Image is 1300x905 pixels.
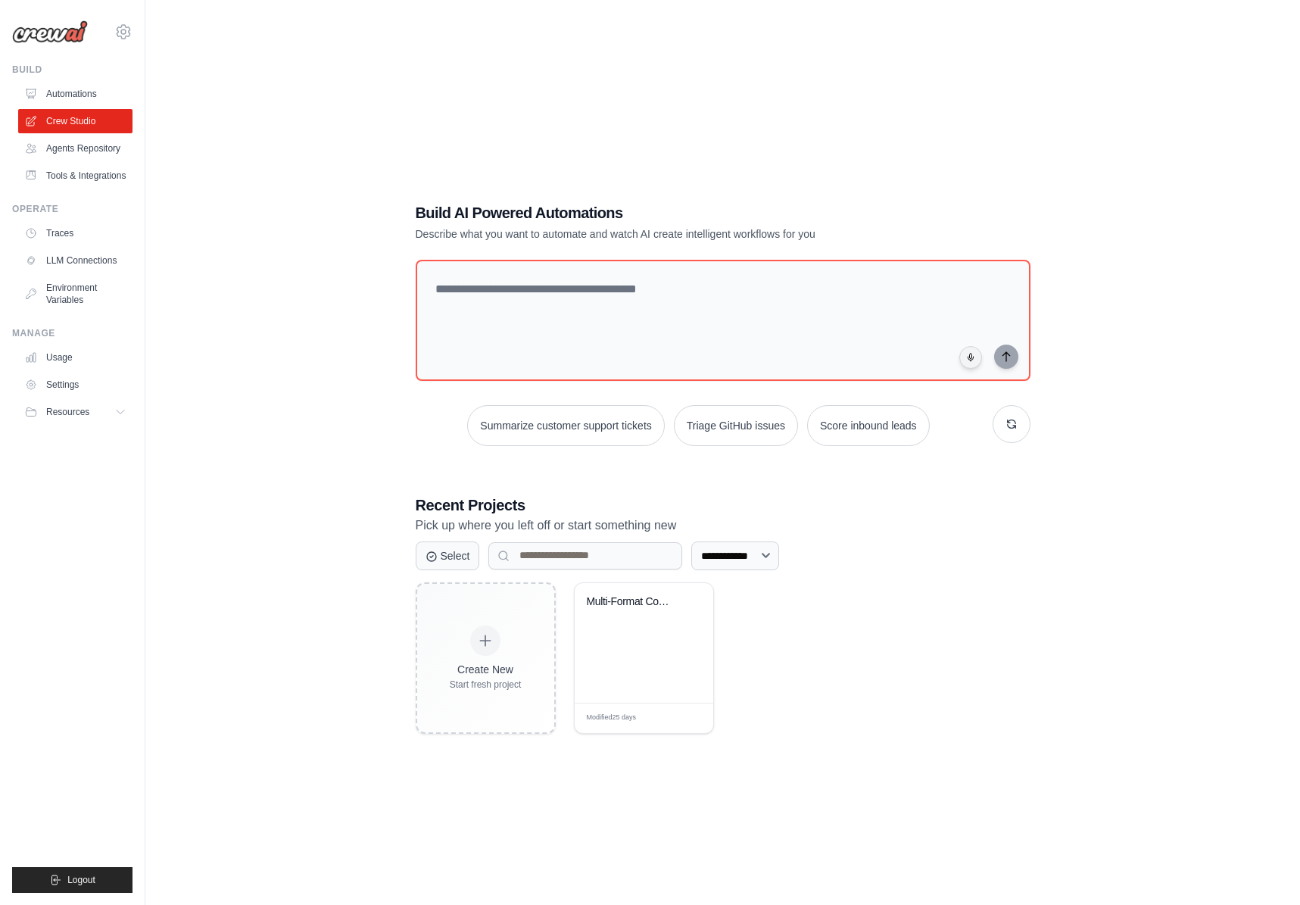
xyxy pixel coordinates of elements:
[18,136,132,161] a: Agents Repository
[18,109,132,133] a: Crew Studio
[18,221,132,245] a: Traces
[959,346,982,369] button: Click to speak your automation idea
[67,874,95,886] span: Logout
[18,345,132,370] a: Usage
[18,164,132,188] a: Tools & Integrations
[416,226,924,242] p: Describe what you want to automate and watch AI create intelligent workflows for you
[18,248,132,273] a: LLM Connections
[18,400,132,424] button: Resources
[587,595,678,609] div: Multi-Format Content to Social Media Creator
[46,406,89,418] span: Resources
[12,20,88,43] img: Logo
[807,405,930,446] button: Score inbound leads
[12,64,132,76] div: Build
[18,373,132,397] a: Settings
[416,516,1030,535] p: Pick up where you left off or start something new
[587,713,637,723] span: Modified 25 days
[12,867,132,893] button: Logout
[18,276,132,312] a: Environment Variables
[450,662,522,677] div: Create New
[467,405,664,446] button: Summarize customer support tickets
[18,82,132,106] a: Automations
[993,405,1030,443] button: Get new suggestions
[450,679,522,691] div: Start fresh project
[416,202,924,223] h1: Build AI Powered Automations
[674,405,798,446] button: Triage GitHub issues
[677,713,690,724] span: Edit
[12,203,132,215] div: Operate
[416,495,1030,516] h3: Recent Projects
[12,327,132,339] div: Manage
[416,541,480,570] button: Select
